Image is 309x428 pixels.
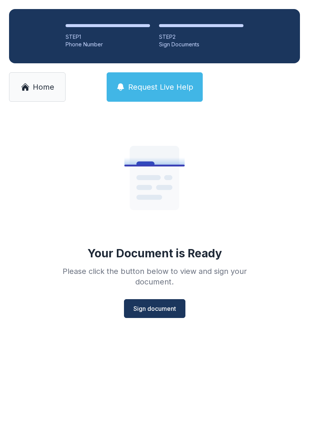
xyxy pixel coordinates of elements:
span: Request Live Help [128,82,193,92]
div: STEP 2 [159,33,243,41]
span: Home [33,82,54,92]
div: Your Document is Ready [87,246,222,260]
span: Sign document [133,304,176,313]
div: Please click the button below to view and sign your document. [46,266,263,287]
div: STEP 1 [66,33,150,41]
div: Phone Number [66,41,150,48]
div: Sign Documents [159,41,243,48]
